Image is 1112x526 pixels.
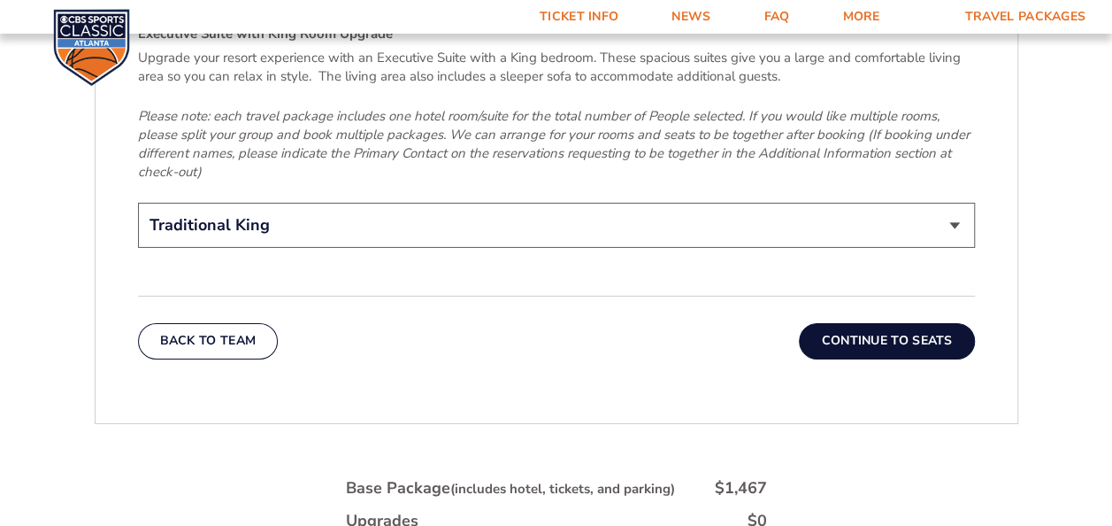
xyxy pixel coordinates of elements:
[346,477,675,499] div: Base Package
[715,477,767,499] div: $1,467
[799,323,974,359] button: Continue To Seats
[138,107,970,181] em: Please note: each travel package includes one hotel room/suite for the total number of People sel...
[53,9,130,86] img: CBS Sports Classic
[138,323,279,359] button: Back To Team
[450,480,675,498] small: (includes hotel, tickets, and parking)
[138,25,975,43] h4: Executive Suite with King Room Upgrade
[138,49,975,86] p: Upgrade your resort experience with an Executive Suite with a King bedroom. These spacious suites...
